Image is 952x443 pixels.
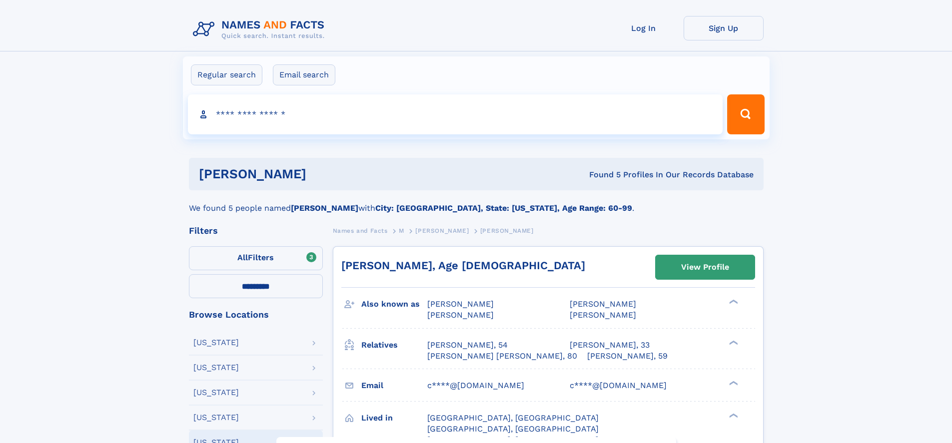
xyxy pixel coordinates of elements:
[727,412,739,419] div: ❯
[480,227,534,234] span: [PERSON_NAME]
[604,16,684,40] a: Log In
[727,299,739,305] div: ❯
[361,296,427,313] h3: Also known as
[727,339,739,346] div: ❯
[189,226,323,235] div: Filters
[684,16,764,40] a: Sign Up
[427,310,494,320] span: [PERSON_NAME]
[570,299,636,309] span: [PERSON_NAME]
[361,377,427,394] h3: Email
[448,169,754,180] div: Found 5 Profiles In Our Records Database
[415,224,469,237] a: [PERSON_NAME]
[189,310,323,319] div: Browse Locations
[291,203,358,213] b: [PERSON_NAME]
[375,203,632,213] b: City: [GEOGRAPHIC_DATA], State: [US_STATE], Age Range: 60-99
[361,410,427,427] h3: Lived in
[399,227,404,234] span: M
[427,424,599,434] span: [GEOGRAPHIC_DATA], [GEOGRAPHIC_DATA]
[427,340,508,351] a: [PERSON_NAME], 54
[656,255,755,279] a: View Profile
[427,351,577,362] a: [PERSON_NAME] [PERSON_NAME], 80
[681,256,729,279] div: View Profile
[333,224,388,237] a: Names and Facts
[361,337,427,354] h3: Relatives
[399,224,404,237] a: M
[189,16,333,43] img: Logo Names and Facts
[415,227,469,234] span: [PERSON_NAME]
[727,94,764,134] button: Search Button
[188,94,723,134] input: search input
[189,190,764,214] div: We found 5 people named with .
[273,64,335,85] label: Email search
[727,380,739,386] div: ❯
[341,259,585,272] a: [PERSON_NAME], Age [DEMOGRAPHIC_DATA]
[191,64,262,85] label: Regular search
[189,246,323,270] label: Filters
[199,168,448,180] h1: [PERSON_NAME]
[570,340,650,351] a: [PERSON_NAME], 33
[427,413,599,423] span: [GEOGRAPHIC_DATA], [GEOGRAPHIC_DATA]
[193,389,239,397] div: [US_STATE]
[193,339,239,347] div: [US_STATE]
[570,310,636,320] span: [PERSON_NAME]
[193,414,239,422] div: [US_STATE]
[587,351,668,362] a: [PERSON_NAME], 59
[193,364,239,372] div: [US_STATE]
[237,253,248,262] span: All
[427,299,494,309] span: [PERSON_NAME]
